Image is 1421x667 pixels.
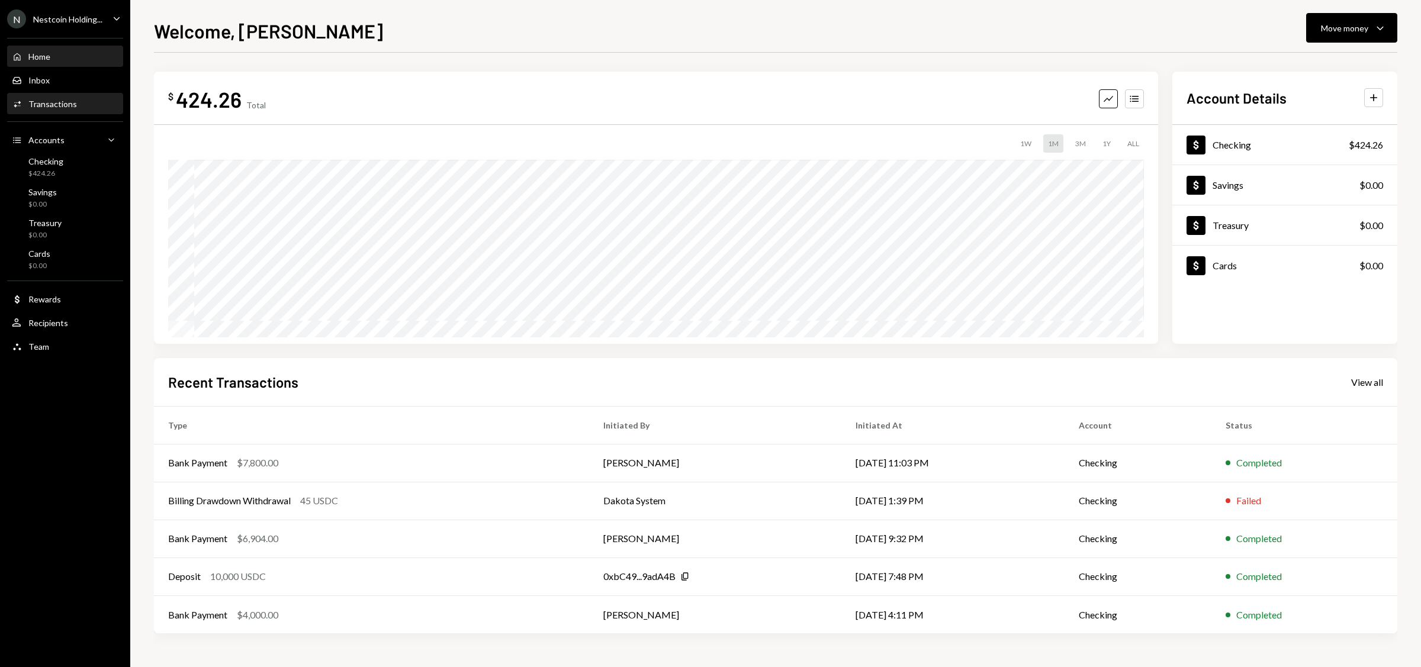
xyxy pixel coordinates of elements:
[28,99,77,109] div: Transactions
[1172,205,1397,245] a: Treasury$0.00
[1213,139,1251,150] div: Checking
[7,245,123,273] a: Cards$0.00
[1213,179,1243,191] div: Savings
[589,444,841,482] td: [PERSON_NAME]
[300,494,338,508] div: 45 USDC
[589,406,841,444] th: Initiated By
[168,372,298,392] h2: Recent Transactions
[841,558,1065,595] td: [DATE] 7:48 PM
[589,482,841,520] td: Dakota System
[1065,520,1211,558] td: Checking
[28,156,63,166] div: Checking
[1211,406,1397,444] th: Status
[154,406,589,444] th: Type
[7,93,123,114] a: Transactions
[589,595,841,633] td: [PERSON_NAME]
[1236,494,1261,508] div: Failed
[1351,375,1383,388] a: View all
[1187,88,1287,108] h2: Account Details
[1213,260,1237,271] div: Cards
[28,294,61,304] div: Rewards
[1043,134,1063,153] div: 1M
[7,9,26,28] div: N
[168,608,227,622] div: Bank Payment
[589,520,841,558] td: [PERSON_NAME]
[33,14,102,24] div: Nestcoin Holding...
[1172,165,1397,205] a: Savings$0.00
[237,456,278,470] div: $7,800.00
[1123,134,1144,153] div: ALL
[28,318,68,328] div: Recipients
[28,75,50,85] div: Inbox
[168,91,173,102] div: $
[1070,134,1091,153] div: 3M
[1306,13,1397,43] button: Move money
[1015,134,1036,153] div: 1W
[28,249,50,259] div: Cards
[237,531,278,546] div: $6,904.00
[1172,125,1397,165] a: Checking$424.26
[154,19,383,43] h1: Welcome, [PERSON_NAME]
[1065,482,1211,520] td: Checking
[1351,376,1383,388] div: View all
[28,261,50,271] div: $0.00
[28,341,49,352] div: Team
[168,494,291,508] div: Billing Drawdown Withdrawal
[7,46,123,67] a: Home
[841,406,1065,444] th: Initiated At
[210,569,266,584] div: 10,000 USDC
[28,218,62,228] div: Treasury
[1213,220,1249,231] div: Treasury
[168,531,227,546] div: Bank Payment
[1321,22,1368,34] div: Move money
[7,153,123,181] a: Checking$424.26
[28,230,62,240] div: $0.00
[1359,259,1383,273] div: $0.00
[1359,218,1383,233] div: $0.00
[841,482,1065,520] td: [DATE] 1:39 PM
[7,183,123,212] a: Savings$0.00
[1236,608,1282,622] div: Completed
[246,100,266,110] div: Total
[7,312,123,333] a: Recipients
[1359,178,1383,192] div: $0.00
[1065,595,1211,633] td: Checking
[176,86,242,112] div: 424.26
[7,69,123,91] a: Inbox
[841,444,1065,482] td: [DATE] 11:03 PM
[28,169,63,179] div: $424.26
[1236,531,1282,546] div: Completed
[28,51,50,62] div: Home
[237,608,278,622] div: $4,000.00
[28,135,65,145] div: Accounts
[1065,558,1211,595] td: Checking
[7,214,123,243] a: Treasury$0.00
[1065,444,1211,482] td: Checking
[28,187,57,197] div: Savings
[1065,406,1211,444] th: Account
[28,199,57,210] div: $0.00
[7,129,123,150] a: Accounts
[7,288,123,310] a: Rewards
[1236,456,1282,470] div: Completed
[1236,569,1282,584] div: Completed
[168,456,227,470] div: Bank Payment
[168,569,201,584] div: Deposit
[841,520,1065,558] td: [DATE] 9:32 PM
[603,569,676,584] div: 0xbC49...9adA4B
[1098,134,1115,153] div: 1Y
[7,336,123,357] a: Team
[1172,246,1397,285] a: Cards$0.00
[841,595,1065,633] td: [DATE] 4:11 PM
[1349,138,1383,152] div: $424.26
